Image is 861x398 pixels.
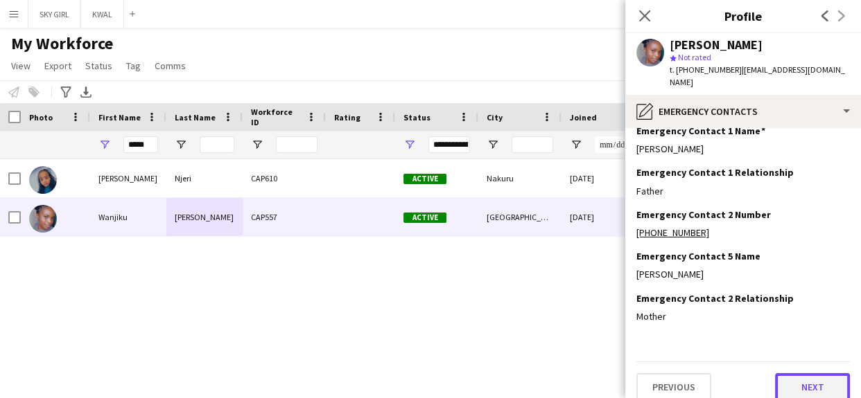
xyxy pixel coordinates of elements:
div: Mother [636,310,850,323]
span: Photo [29,112,53,123]
span: Joined [570,112,597,123]
div: [DATE] [562,198,645,236]
div: Njeri [166,159,243,197]
button: Open Filter Menu [570,138,582,151]
app-action-btn: Export XLSX [78,84,94,100]
div: CAP610 [243,159,326,197]
span: Active [403,174,446,184]
a: Status [80,57,118,75]
button: Open Filter Menu [487,138,499,151]
a: Export [39,57,77,75]
span: Workforce ID [251,107,301,127]
h3: Emergency Contact 1 Relationship [636,166,794,179]
button: Open Filter Menu [251,138,263,151]
span: Last Name [175,112,216,123]
div: [PERSON_NAME] [670,39,763,51]
div: [PERSON_NAME] [90,159,166,197]
span: City [487,112,503,123]
h3: Profile [625,7,861,25]
div: Father [636,185,850,197]
a: Comms [149,57,191,75]
div: Emergency contacts [625,95,861,128]
input: Last Name Filter Input [200,136,234,153]
div: [DATE] [562,159,645,197]
input: First Name Filter Input [123,136,158,153]
span: Comms [155,60,186,72]
span: My Workforce [11,33,113,54]
button: SKY GIRL [28,1,81,28]
app-action-btn: Advanced filters [58,84,74,100]
span: View [11,60,31,72]
span: Export [44,60,71,72]
a: [PHONE_NUMBER] [636,226,709,239]
button: Open Filter Menu [403,138,416,151]
div: [GEOGRAPHIC_DATA] [478,198,562,236]
span: | [EMAIL_ADDRESS][DOMAIN_NAME] [670,64,845,87]
h3: Emergency Contact 2 Number [636,208,771,221]
button: Open Filter Menu [175,138,187,151]
span: Active [403,212,446,223]
div: [PERSON_NAME] [636,268,850,280]
img: Wanjiku Mungai [29,205,57,233]
span: Status [403,112,430,123]
img: Jane Wanjiku Njeri [29,166,57,194]
div: CAP557 [243,198,326,236]
div: Nakuru [478,159,562,197]
input: Workforce ID Filter Input [276,136,318,153]
h3: Emergency Contact 5 Name [636,250,760,262]
input: Joined Filter Input [595,136,636,153]
span: Tag [126,60,141,72]
div: [PERSON_NAME] [166,198,243,236]
span: t. [PHONE_NUMBER] [670,64,742,75]
div: Wanjiku [90,198,166,236]
button: KWAL [81,1,124,28]
a: Tag [121,57,146,75]
h3: Emergency Contact 2 Relationship [636,292,794,305]
span: Status [85,60,112,72]
span: Not rated [678,52,711,62]
button: Open Filter Menu [98,138,111,151]
div: [PERSON_NAME] [636,143,850,155]
input: City Filter Input [512,136,553,153]
a: View [6,57,36,75]
span: Rating [334,112,360,123]
h3: Emergency Contact 1 Name [636,125,765,137]
span: First Name [98,112,141,123]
